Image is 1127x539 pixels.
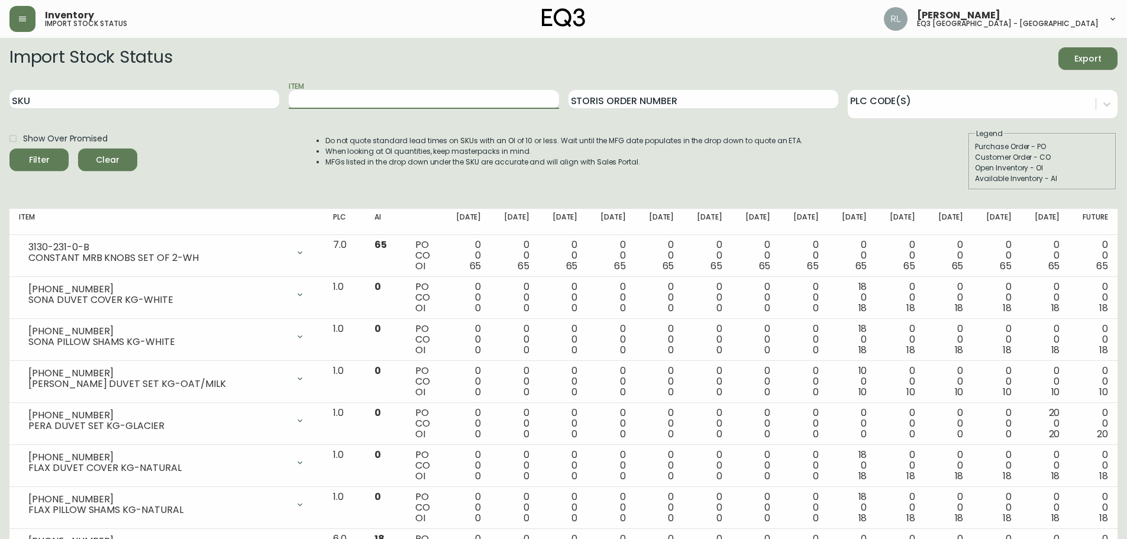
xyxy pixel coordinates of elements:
div: 0 0 [645,492,674,524]
span: 0 [1006,427,1012,441]
span: 0 [475,385,481,399]
div: 0 0 [500,240,529,272]
div: 0 0 [693,366,722,398]
div: 0 0 [645,366,674,398]
div: 0 0 [452,492,482,524]
legend: Legend [975,128,1004,139]
div: 0 0 [500,450,529,482]
div: 0 0 [500,282,529,314]
div: 0 0 [741,240,771,272]
th: [DATE] [828,209,877,235]
span: 10 [1051,385,1060,399]
span: 65 [952,259,964,273]
span: 0 [475,301,481,315]
div: 3130-231-0-B [28,242,288,253]
span: 0 [524,343,529,357]
span: 0 [716,343,722,357]
span: 0 [475,511,481,525]
div: 0 0 [741,324,771,356]
div: PO CO [415,408,433,440]
span: 10 [1099,385,1108,399]
div: 0 0 [934,366,964,398]
div: Customer Order - CO [975,152,1110,163]
div: [PHONE_NUMBER] [28,452,288,463]
div: 0 0 [596,492,626,524]
div: Purchase Order - PO [975,141,1110,152]
span: 0 [764,385,770,399]
div: [PHONE_NUMBER] [28,410,288,421]
span: OI [415,259,425,273]
span: 0 [524,427,529,441]
span: OI [415,469,425,483]
div: Available Inventory - AI [975,173,1110,184]
span: 0 [475,343,481,357]
div: PO CO [415,366,433,398]
button: Export [1058,47,1118,70]
span: 10 [955,385,964,399]
span: 10 [906,385,915,399]
span: 0 [620,301,626,315]
span: 18 [1051,343,1060,357]
span: Inventory [45,11,94,20]
span: 0 [571,469,577,483]
span: 65 [711,259,722,273]
div: 0 0 [452,240,482,272]
li: MFGs listed in the drop down under the SKU are accurate and will align with Sales Portal. [325,157,803,167]
span: 65 [614,259,626,273]
div: CONSTANT MRB KNOBS SET OF 2-WH [28,253,288,263]
div: 0 0 [886,324,915,356]
div: PO CO [415,282,433,314]
span: 65 [1096,259,1108,273]
span: 0 [475,427,481,441]
span: 18 [1099,301,1108,315]
div: Filter [29,153,50,167]
div: 0 0 [1078,450,1108,482]
span: 0 [909,427,915,441]
th: Item [9,209,324,235]
div: 0 0 [1031,240,1060,272]
div: 18 0 [838,324,867,356]
div: 0 0 [596,408,626,440]
span: 0 [620,511,626,525]
div: 0 0 [1078,240,1108,272]
span: 65 [663,259,674,273]
span: 18 [906,301,915,315]
div: 0 0 [693,282,722,314]
div: 0 0 [596,282,626,314]
button: Clear [78,149,137,171]
th: [DATE] [490,209,539,235]
div: 0 0 [596,366,626,398]
span: 18 [1099,469,1108,483]
div: [PHONE_NUMBER]FLAX PILLOW SHAMS KG-NATURAL [19,492,314,518]
div: 0 0 [1031,366,1060,398]
span: 0 [571,385,577,399]
span: 0 [374,406,381,419]
span: 0 [861,427,867,441]
div: 0 0 [452,366,482,398]
div: 0 0 [1078,408,1108,440]
th: [DATE] [587,209,635,235]
span: 0 [668,301,674,315]
span: 0 [764,301,770,315]
div: 0 0 [645,240,674,272]
span: 0 [764,511,770,525]
div: PO CO [415,492,433,524]
div: 3130-231-0-BCONSTANT MRB KNOBS SET OF 2-WH [19,240,314,266]
span: 0 [374,322,381,335]
span: 0 [374,364,381,377]
span: 18 [1003,511,1012,525]
th: PLC [324,209,366,235]
span: OI [415,343,425,357]
div: [PHONE_NUMBER] [28,326,288,337]
div: 0 0 [1031,324,1060,356]
h5: import stock status [45,20,127,27]
span: 0 [668,343,674,357]
th: [DATE] [683,209,732,235]
span: 65 [566,259,578,273]
span: 20 [1097,427,1108,441]
span: 0 [716,301,722,315]
div: 0 0 [982,366,1012,398]
div: 0 0 [548,492,578,524]
span: 10 [1003,385,1012,399]
div: 0 0 [500,408,529,440]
